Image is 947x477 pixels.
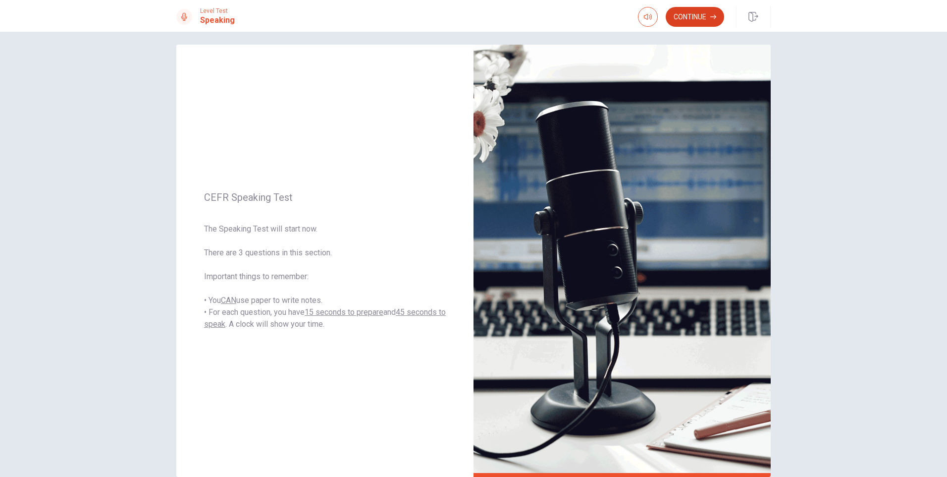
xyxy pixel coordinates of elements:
[305,307,383,317] u: 15 seconds to prepare
[666,7,724,27] button: Continue
[200,14,235,26] h1: Speaking
[204,223,446,330] span: The Speaking Test will start now. There are 3 questions in this section. Important things to reme...
[200,7,235,14] span: Level Test
[473,45,771,477] img: speaking intro
[221,296,236,305] u: CAN
[204,191,446,203] span: CEFR Speaking Test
